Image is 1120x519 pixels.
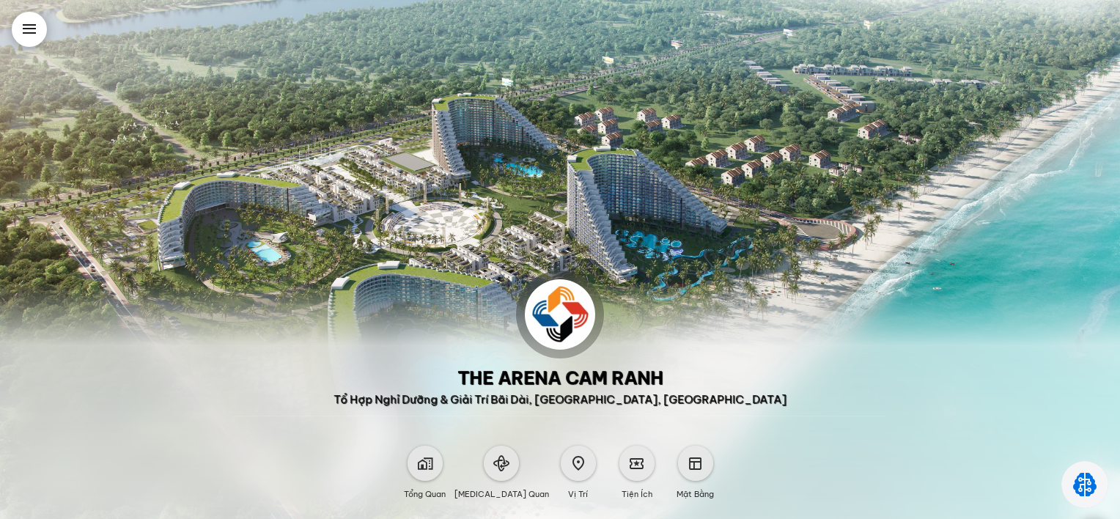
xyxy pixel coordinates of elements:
[677,481,714,501] div: Mặt bằng
[334,392,786,407] div: Tổ Hợp Nghỉ Dưỡng & Giải Trí Bãi Dài, [GEOGRAPHIC_DATA], [GEOGRAPHIC_DATA]
[404,481,446,501] div: Tổng quan
[525,279,595,350] img: logo arena.jpg
[568,481,588,501] div: Vị trí
[457,367,663,388] div: The Arena Cam Ranh
[622,481,652,501] div: Tiện ích
[454,481,549,501] div: [MEDICAL_DATA] quan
